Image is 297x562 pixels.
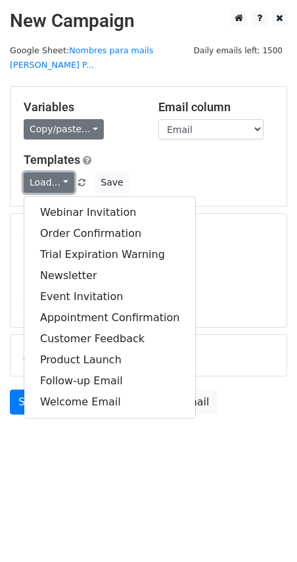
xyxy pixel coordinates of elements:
[95,172,129,193] button: Save
[24,392,195,413] a: Welcome Email
[24,244,195,265] a: Trial Expiration Warning
[24,328,195,349] a: Customer Feedback
[24,370,195,392] a: Follow-up Email
[189,45,287,55] a: Daily emails left: 1500
[24,202,195,223] a: Webinar Invitation
[189,43,287,58] span: Daily emails left: 1500
[24,307,195,328] a: Appointment Confirmation
[24,100,139,115] h5: Variables
[24,119,104,140] a: Copy/paste...
[10,10,287,32] h2: New Campaign
[10,45,154,70] small: Google Sheet:
[231,499,297,562] div: Widget de chat
[24,286,195,307] a: Event Invitation
[24,223,195,244] a: Order Confirmation
[231,499,297,562] iframe: Chat Widget
[10,390,53,415] a: Send
[10,45,154,70] a: Nombres para mails [PERSON_NAME] P...
[24,172,74,193] a: Load...
[24,153,80,166] a: Templates
[24,265,195,286] a: Newsletter
[158,100,273,115] h5: Email column
[24,349,195,370] a: Product Launch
